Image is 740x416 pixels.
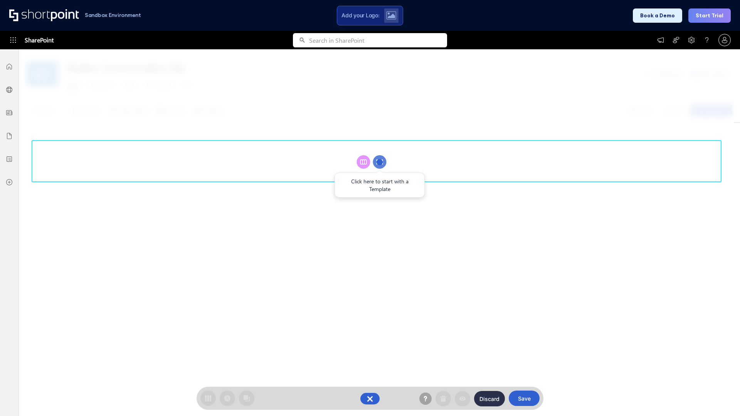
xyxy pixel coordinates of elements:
[341,12,379,19] span: Add your Logo:
[85,13,141,17] h1: Sandbox Environment
[474,391,505,406] button: Discard
[688,8,731,23] button: Start Trial
[309,33,447,47] input: Search in SharePoint
[701,379,740,416] iframe: Chat Widget
[509,391,540,406] button: Save
[25,31,54,49] span: SharePoint
[633,8,682,23] button: Book a Demo
[386,11,396,20] img: Upload logo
